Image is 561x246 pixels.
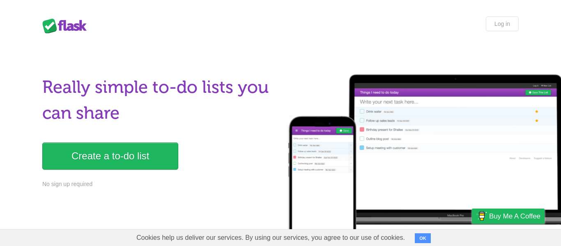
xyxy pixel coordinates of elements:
[489,209,540,223] span: Buy me a coffee
[128,230,413,246] span: Cookies help us deliver our services. By using our services, you agree to our use of cookies.
[42,18,92,33] div: Flask Lists
[42,74,276,126] h1: Really simple to-do lists you can share
[42,143,178,170] a: Create a to-do list
[42,180,276,189] p: No sign up required
[415,233,431,243] button: OK
[476,209,487,223] img: Buy me a coffee
[486,16,519,31] a: Log in
[472,209,545,224] a: Buy me a coffee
